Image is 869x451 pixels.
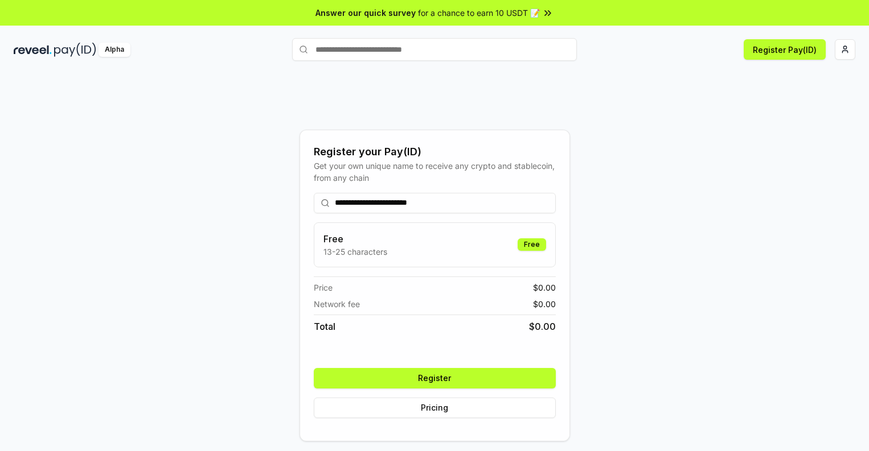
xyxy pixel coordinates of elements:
[314,368,556,388] button: Register
[99,43,130,57] div: Alpha
[14,43,52,57] img: reveel_dark
[314,298,360,310] span: Network fee
[54,43,96,57] img: pay_id
[314,398,556,418] button: Pricing
[323,246,387,258] p: 13-25 characters
[533,282,556,293] span: $ 0.00
[518,238,546,251] div: Free
[314,160,556,184] div: Get your own unique name to receive any crypto and stablecoin, from any chain
[314,282,333,293] span: Price
[529,320,556,333] span: $ 0.00
[418,7,540,19] span: for a chance to earn 10 USDT 📝
[744,39,826,60] button: Register Pay(ID)
[314,320,335,333] span: Total
[314,144,556,160] div: Register your Pay(ID)
[323,232,387,246] h3: Free
[533,298,556,310] span: $ 0.00
[315,7,416,19] span: Answer our quick survey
